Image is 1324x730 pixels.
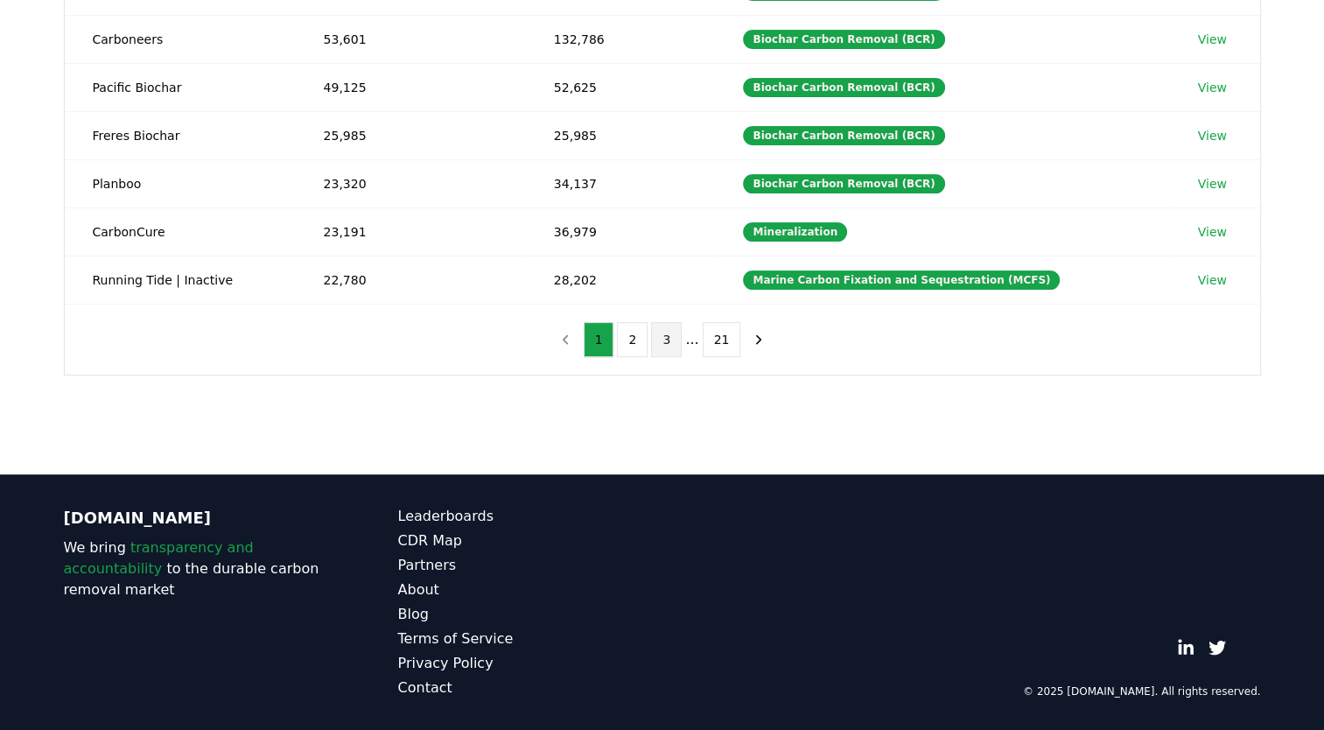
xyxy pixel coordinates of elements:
[296,111,526,159] td: 25,985
[398,604,662,625] a: Blog
[651,322,682,357] button: 3
[296,159,526,207] td: 23,320
[65,63,296,111] td: Pacific Biochar
[1198,79,1227,96] a: View
[743,126,944,145] div: Biochar Carbon Removal (BCR)
[526,256,716,304] td: 28,202
[1198,31,1227,48] a: View
[65,15,296,63] td: Carboneers
[1198,127,1227,144] a: View
[744,322,774,357] button: next page
[526,207,716,256] td: 36,979
[1198,223,1227,241] a: View
[64,506,328,530] p: [DOMAIN_NAME]
[584,322,614,357] button: 1
[743,270,1060,290] div: Marine Carbon Fixation and Sequestration (MCFS)
[703,322,741,357] button: 21
[526,15,716,63] td: 132,786
[296,15,526,63] td: 53,601
[1177,639,1194,656] a: LinkedIn
[743,78,944,97] div: Biochar Carbon Removal (BCR)
[743,30,944,49] div: Biochar Carbon Removal (BCR)
[64,539,254,577] span: transparency and accountability
[65,111,296,159] td: Freres Biochar
[398,628,662,649] a: Terms of Service
[398,530,662,551] a: CDR Map
[65,159,296,207] td: Planboo
[398,506,662,527] a: Leaderboards
[526,159,716,207] td: 34,137
[743,174,944,193] div: Biochar Carbon Removal (BCR)
[1208,639,1226,656] a: Twitter
[398,555,662,576] a: Partners
[1198,175,1227,193] a: View
[296,256,526,304] td: 22,780
[617,322,648,357] button: 2
[743,222,847,242] div: Mineralization
[64,537,328,600] p: We bring to the durable carbon removal market
[65,207,296,256] td: CarbonCure
[526,63,716,111] td: 52,625
[398,653,662,674] a: Privacy Policy
[685,329,698,350] li: ...
[1198,271,1227,289] a: View
[296,63,526,111] td: 49,125
[526,111,716,159] td: 25,985
[1023,684,1261,698] p: © 2025 [DOMAIN_NAME]. All rights reserved.
[398,579,662,600] a: About
[65,256,296,304] td: Running Tide | Inactive
[296,207,526,256] td: 23,191
[398,677,662,698] a: Contact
